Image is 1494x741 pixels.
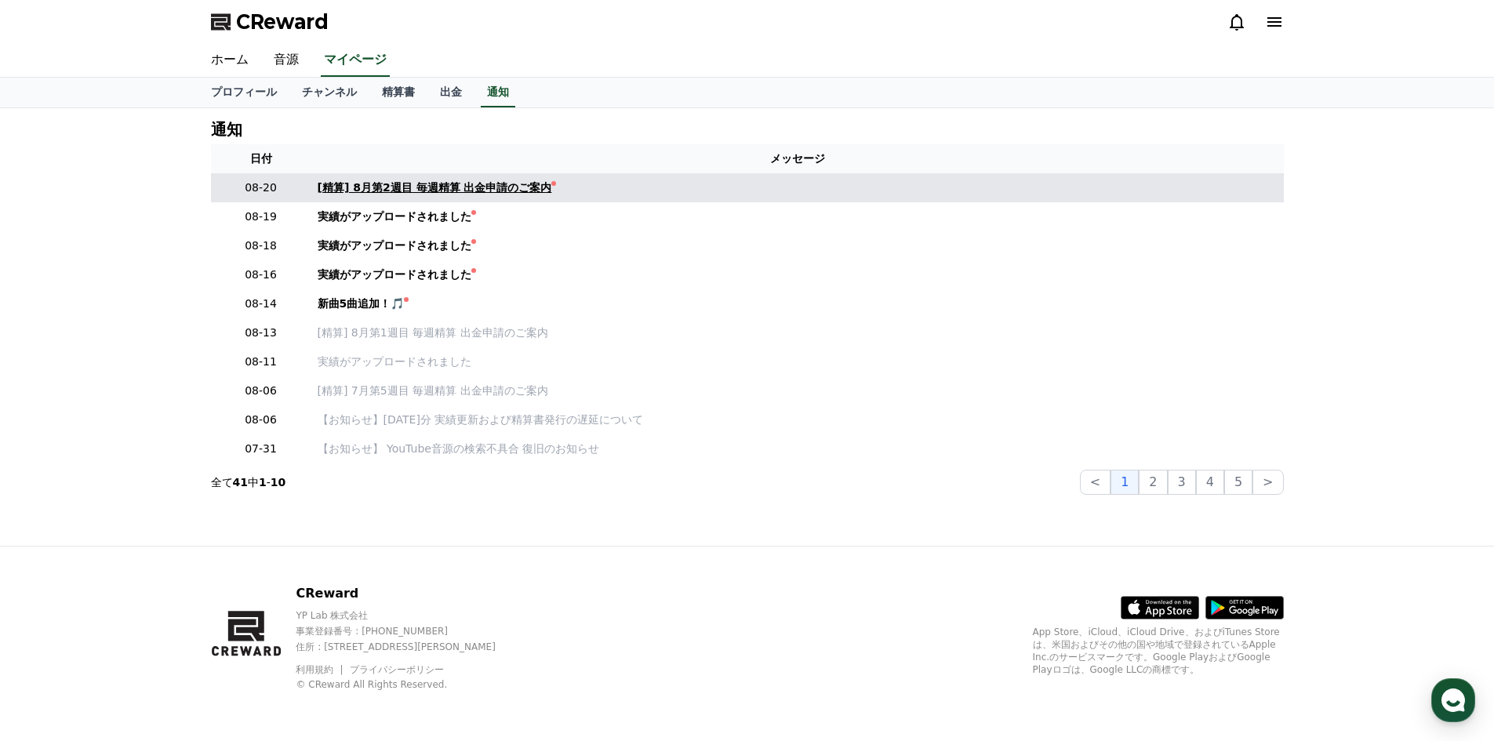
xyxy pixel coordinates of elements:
[369,78,427,107] a: 精算書
[1111,470,1139,495] button: 1
[318,296,1278,312] a: 新曲5曲追加！🎵
[211,121,242,138] h4: 通知
[318,325,1278,341] a: [精算] 8月第1週目 毎週精算 出金申請のご案内
[318,238,1278,254] a: 実績がアップロードされました
[318,180,1278,196] a: [精算] 8月第2週目 毎週精算 出金申請のご案内
[217,383,305,399] p: 08-06
[1224,470,1252,495] button: 5
[233,476,248,489] strong: 41
[40,521,68,533] span: ホーム
[217,296,305,312] p: 08-14
[217,238,305,254] p: 08-18
[289,78,369,107] a: チャンネル
[217,325,305,341] p: 08-13
[5,497,104,536] a: ホーム
[350,664,444,675] a: プライバシーポリシー
[318,354,1278,370] a: 実績がアップロードされました
[318,209,1278,225] a: 実績がアップロードされました
[1252,470,1283,495] button: >
[318,296,405,312] div: 新曲5曲追加！🎵
[198,44,261,77] a: ホーム
[217,441,305,457] p: 07-31
[318,267,1278,283] a: 実績がアップロードされました
[1139,470,1167,495] button: 2
[217,267,305,283] p: 08-16
[217,354,305,370] p: 08-11
[318,441,1278,457] a: 【お知らせ】 YouTube音源の検索不具合 復旧のお知らせ
[481,78,515,107] a: 通知
[217,209,305,225] p: 08-19
[261,44,311,77] a: 音源
[318,383,1278,399] a: [精算] 7月第5週目 毎週精算 出金申請のご案内
[318,267,471,283] div: 実績がアップロードされました
[211,144,311,173] th: 日付
[211,9,329,35] a: CReward
[1033,626,1284,676] p: App Store、iCloud、iCloud Drive、およびiTunes Storeは、米国およびその他の国や地域で登録されているApple Inc.のサービスマークです。Google P...
[296,641,522,653] p: 住所 : [STREET_ADDRESS][PERSON_NAME]
[318,412,1278,428] a: 【お知らせ】[DATE]分 実績更新および精算書発行の遅延について
[236,9,329,35] span: CReward
[211,474,286,490] p: 全て 中 -
[296,678,522,691] p: © CReward All Rights Reserved.
[1168,470,1196,495] button: 3
[318,180,552,196] div: [精算] 8月第2週目 毎週精算 出金申請のご案内
[321,44,390,77] a: マイページ
[296,664,345,675] a: 利用規約
[134,521,172,534] span: チャット
[1080,470,1111,495] button: <
[242,521,261,533] span: 設定
[217,180,305,196] p: 08-20
[296,625,522,637] p: 事業登録番号 : [PHONE_NUMBER]
[198,78,289,107] a: プロフィール
[296,609,522,622] p: YP Lab 株式会社
[202,497,301,536] a: 設定
[259,476,267,489] strong: 1
[427,78,474,107] a: 出金
[217,412,305,428] p: 08-06
[311,144,1284,173] th: メッセージ
[271,476,285,489] strong: 10
[1196,470,1224,495] button: 4
[104,497,202,536] a: チャット
[296,584,522,603] p: CReward
[318,209,471,225] div: 実績がアップロードされました
[318,238,471,254] div: 実績がアップロードされました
